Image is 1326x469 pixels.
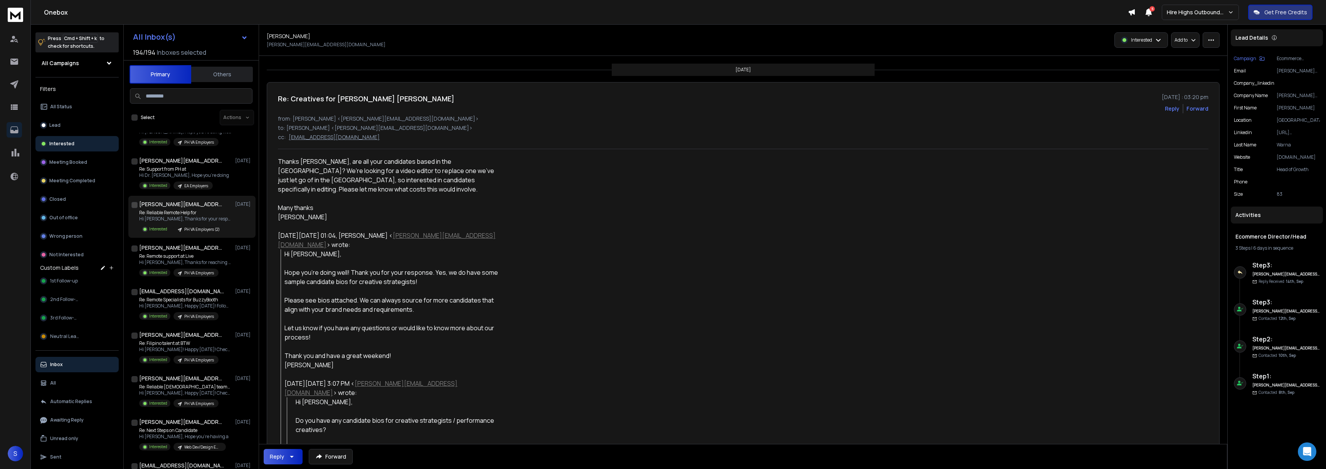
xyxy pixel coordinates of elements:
p: Contacted [1259,316,1296,321]
p: [DATE] [235,332,252,338]
p: Hi [PERSON_NAME], Happy [DATE]! Following up [139,303,232,309]
button: Awaiting Reply [35,412,119,428]
p: Interested [49,141,74,147]
h3: Custom Labels [40,264,79,272]
p: PH VA Employers (2) [184,227,220,232]
p: All Status [50,104,72,110]
div: Let us know if you have any questions or would like to know more about our process! [284,323,503,342]
p: Last Name [1234,142,1256,148]
p: PH VA Employers [184,270,214,276]
p: Press to check for shortcuts. [48,35,104,50]
h3: Inboxes selected [157,48,206,57]
p: PH VA Employers [184,401,214,407]
div: | [1235,245,1318,251]
span: 14th, Sep [1286,279,1303,284]
div: [DATE][DATE] 01:04, [PERSON_NAME] < > wrote: [278,231,503,249]
p: Inbox [50,361,63,368]
span: 2nd Follow-up [50,296,81,303]
button: Sent [35,449,119,465]
p: Contacted [1259,353,1296,358]
p: [DATE] [235,158,252,164]
button: Reply [1165,105,1180,113]
div: [PERSON_NAME] [284,360,503,370]
p: Re: Support from PH at [139,166,229,172]
p: Interested [149,444,167,450]
img: logo [8,8,23,22]
p: Web Dev/Design Employers [184,444,221,450]
p: PH VA Employers [184,357,214,363]
p: Interested [149,270,167,276]
p: [GEOGRAPHIC_DATA] [1277,117,1320,123]
p: [PERSON_NAME][EMAIL_ADDRESS][DOMAIN_NAME] [267,42,385,48]
p: [DATE] [235,375,252,382]
p: Wrong person [49,233,82,239]
span: 10th, Sep [1279,353,1296,358]
span: 6 days in sequence [1253,245,1293,251]
button: All Inbox(s) [127,29,254,45]
h6: Step 2 : [1252,335,1320,344]
span: 12th, Sep [1279,316,1296,321]
button: Others [191,66,253,83]
p: [PERSON_NAME][EMAIL_ADDRESS][DOMAIN_NAME] [1277,68,1320,74]
p: Interested [149,313,167,319]
p: Re: Filipino talent at BTW [139,340,232,346]
p: 83 [1277,191,1320,197]
p: Reply Received [1259,279,1303,284]
div: Activities [1231,207,1323,224]
p: cc: [278,133,286,141]
p: [DATE] [735,67,751,73]
p: linkedin [1234,129,1252,136]
p: [DATE] [235,245,252,251]
p: Lead Details [1235,34,1268,42]
button: Unread only [35,431,119,446]
p: [DATE] [235,288,252,294]
button: S [8,446,23,461]
p: Unread only [50,435,78,442]
button: Campaign [1234,55,1265,62]
p: title [1234,166,1243,173]
h6: Step 3 : [1252,261,1320,270]
h1: [PERSON_NAME][EMAIL_ADDRESS][DOMAIN_NAME] [139,157,224,165]
button: Meeting Booked [35,155,119,170]
div: Many thanks [278,203,503,212]
h6: [PERSON_NAME][EMAIL_ADDRESS][DOMAIN_NAME] [1252,345,1320,351]
p: [URL][DOMAIN_NAME][PERSON_NAME] [1277,129,1320,136]
p: Hi [PERSON_NAME], Thanks for reaching out! [139,259,232,266]
button: Inbox [35,357,119,372]
p: PH VA Employers [184,140,214,145]
h6: Step 3 : [1252,298,1320,307]
p: from: [PERSON_NAME] <[PERSON_NAME][EMAIL_ADDRESS][DOMAIN_NAME]> [278,115,1208,123]
p: Interested [149,357,167,363]
div: Hi [PERSON_NAME], [284,249,503,259]
h1: [PERSON_NAME][EMAIL_ADDRESS][DOMAIN_NAME] [139,244,224,252]
button: 1st Follow-up [35,273,119,289]
p: [DATE] [235,201,252,207]
button: 2nd Follow-up [35,292,119,307]
h1: Onebox [44,8,1128,17]
div: Reply [270,453,284,461]
button: Get Free Credits [1248,5,1313,20]
p: Re: Next Steps on Candidate [139,427,229,434]
p: Not Interested [49,252,84,258]
span: 3 Steps [1235,245,1250,251]
p: [DATE] [235,419,252,425]
p: Email [1234,68,1246,74]
p: Company Name [1234,92,1268,99]
p: Hi [PERSON_NAME], Hope you're having a [139,434,229,440]
p: Interested [149,183,167,188]
a: [PERSON_NAME][EMAIL_ADDRESS][DOMAIN_NAME] [284,379,458,397]
p: [DATE] [235,462,252,469]
p: Get Free Credits [1264,8,1307,16]
p: Head of Growth [1277,166,1320,173]
button: Interested [35,136,119,151]
span: Cmd + Shift + k [63,34,98,43]
div: Please see bios attached. We can always source for more candidates that align with your brand nee... [284,296,503,314]
h1: [PERSON_NAME] [267,32,310,40]
h6: Step 1 : [1252,372,1320,381]
p: Closed [49,196,66,202]
button: Lead [35,118,119,133]
div: Thanks [296,444,503,453]
div: Thanks [PERSON_NAME], are all your candidates based in the [GEOGRAPHIC_DATA]? We're looking for a... [278,157,503,222]
p: Meeting Booked [49,159,87,165]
